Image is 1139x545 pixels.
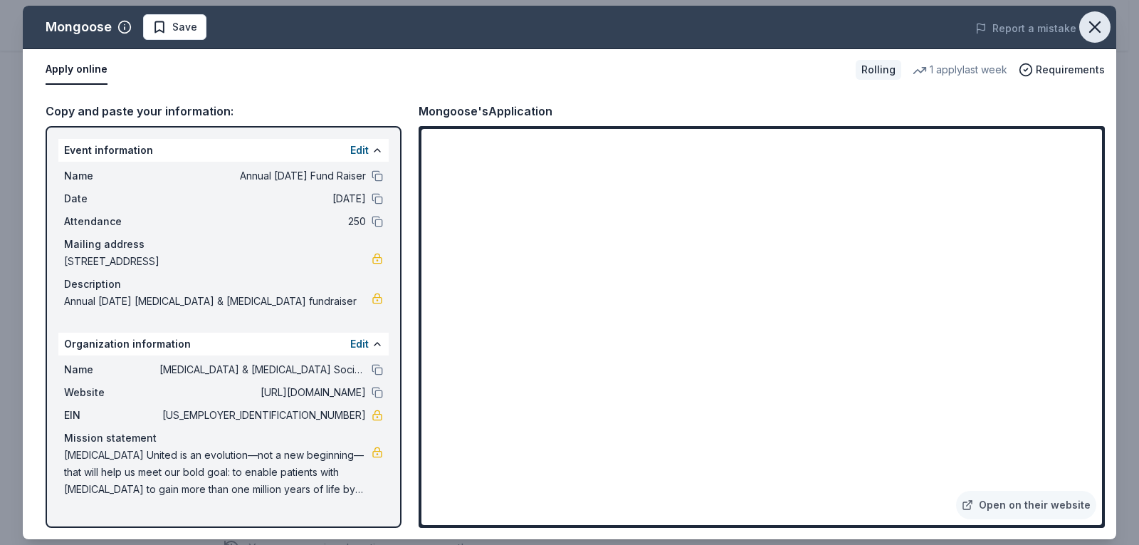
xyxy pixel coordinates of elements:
[956,491,1096,519] a: Open on their website
[172,19,197,36] span: Save
[64,190,159,207] span: Date
[143,14,206,40] button: Save
[159,190,366,207] span: [DATE]
[46,55,107,85] button: Apply online
[913,61,1007,78] div: 1 apply last week
[419,102,552,120] div: Mongoose's Application
[64,276,383,293] div: Description
[350,142,369,159] button: Edit
[64,361,159,378] span: Name
[159,407,366,424] span: [US_EMPLOYER_IDENTIFICATION_NUMBER]
[64,236,383,253] div: Mailing address
[856,60,901,80] div: Rolling
[64,167,159,185] span: Name
[159,167,366,185] span: Annual [DATE] Fund Raiser
[46,16,112,38] div: Mongoose
[58,139,389,162] div: Event information
[64,213,159,230] span: Attendance
[64,407,159,424] span: EIN
[159,361,366,378] span: [MEDICAL_DATA] & [MEDICAL_DATA] Society, Inc.
[64,253,372,270] span: [STREET_ADDRESS]
[64,430,383,447] div: Mission statement
[975,20,1076,37] button: Report a mistake
[1019,61,1105,78] button: Requirements
[58,333,389,355] div: Organization information
[350,336,369,353] button: Edit
[64,384,159,401] span: Website
[1036,61,1105,78] span: Requirements
[46,102,401,120] div: Copy and paste your information:
[64,293,372,310] span: Annual [DATE] [MEDICAL_DATA] & [MEDICAL_DATA] fundraiser
[159,213,366,230] span: 250
[64,447,372,498] span: [MEDICAL_DATA] United is an evolution—not a new beginning—that will help us meet our bold goal: t...
[159,384,366,401] span: [URL][DOMAIN_NAME]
